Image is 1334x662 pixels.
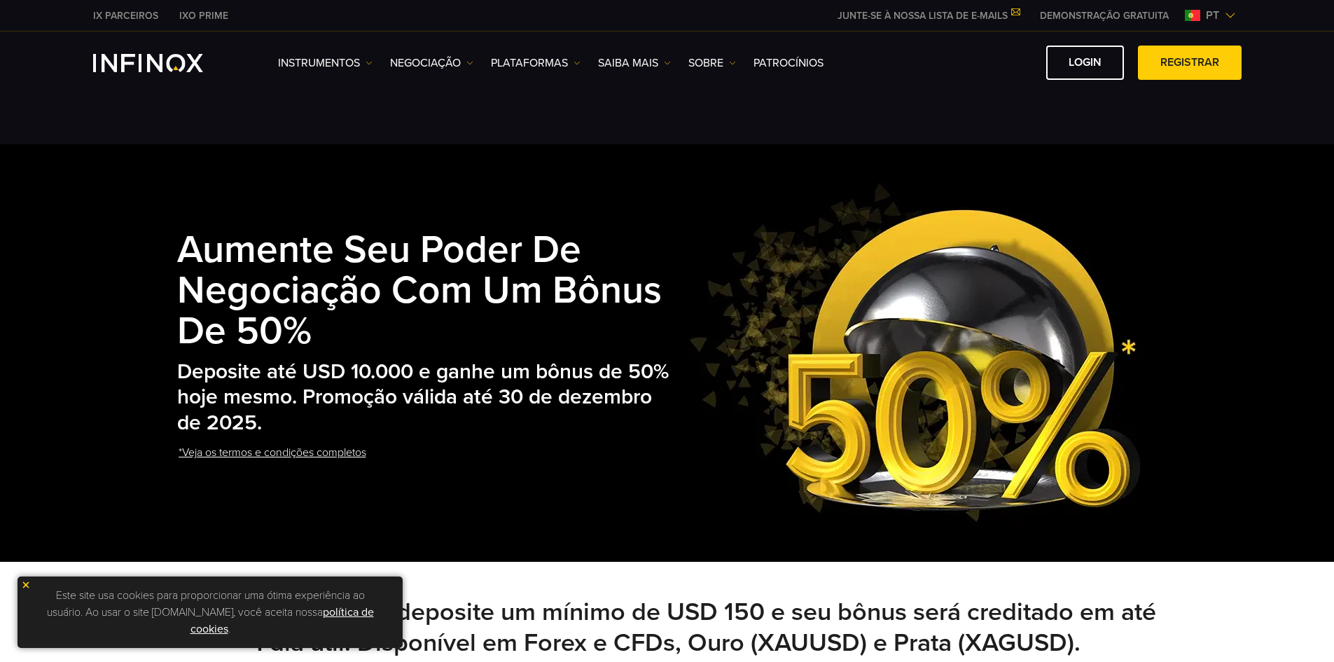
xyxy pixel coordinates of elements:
[177,597,1158,658] h2: Cadastre-se agora, deposite um mínimo de USD 150 e seu bônus será creditado em até 1 dia útil. Di...
[177,227,662,354] strong: Aumente seu poder de negociação com um bônus de 50%
[169,8,239,23] a: INFINOX
[83,8,169,23] a: INFINOX
[278,55,373,71] a: Instrumentos
[753,55,824,71] a: Patrocínios
[598,55,671,71] a: Saiba mais
[21,580,31,590] img: yellow close icon
[827,10,1029,22] a: JUNTE-SE À NOSSA LISTA DE E-MAILS
[1200,7,1225,24] span: pt
[390,55,473,71] a: NEGOCIAÇÃO
[177,436,368,470] a: *Veja os termos e condições completos
[1138,46,1242,80] a: Registrar
[25,584,396,641] p: Este site usa cookies para proporcionar uma ótima experiência ao usuário. Ao usar o site [DOMAIN_...
[688,55,736,71] a: SOBRE
[177,359,676,436] h2: Deposite até USD 10.000 e ganhe um bônus de 50% hoje mesmo. Promoção válida até 30 de dezembro de...
[1029,8,1179,23] a: INFINOX MENU
[1046,46,1124,80] a: Login
[93,54,236,72] a: INFINOX Logo
[491,55,581,71] a: PLATAFORMAS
